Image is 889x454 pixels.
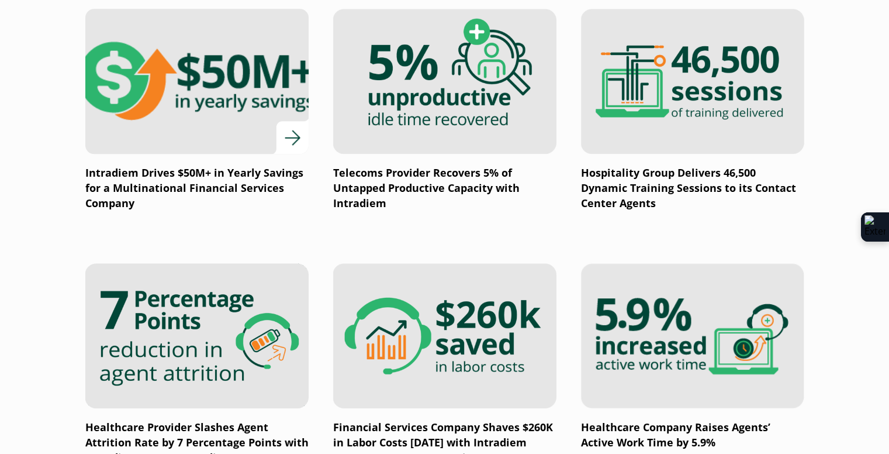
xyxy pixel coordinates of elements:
a: Hospitality Group Delivers 46,500 Dynamic Training Sessions to its Contact Center Agents [581,9,804,211]
a: Telecoms Provider Recovers 5% of Untapped Productive Capacity with Intradiem [333,9,556,211]
p: Intradiem Drives $50M+ in Yearly Savings for a Multinational Financial Services Company [85,166,309,211]
p: Telecoms Provider Recovers 5% of Untapped Productive Capacity with Intradiem [333,166,556,211]
a: Healthcare Company Raises Agents’ Active Work Time by 5.9% [581,263,804,450]
p: Healthcare Company Raises Agents’ Active Work Time by 5.9% [581,420,804,450]
p: Hospitality Group Delivers 46,500 Dynamic Training Sessions to its Contact Center Agents [581,166,804,211]
a: Intradiem Drives $50M+ in Yearly Savings for a Multinational Financial Services Company [85,9,309,211]
img: Extension Icon [864,215,885,239]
